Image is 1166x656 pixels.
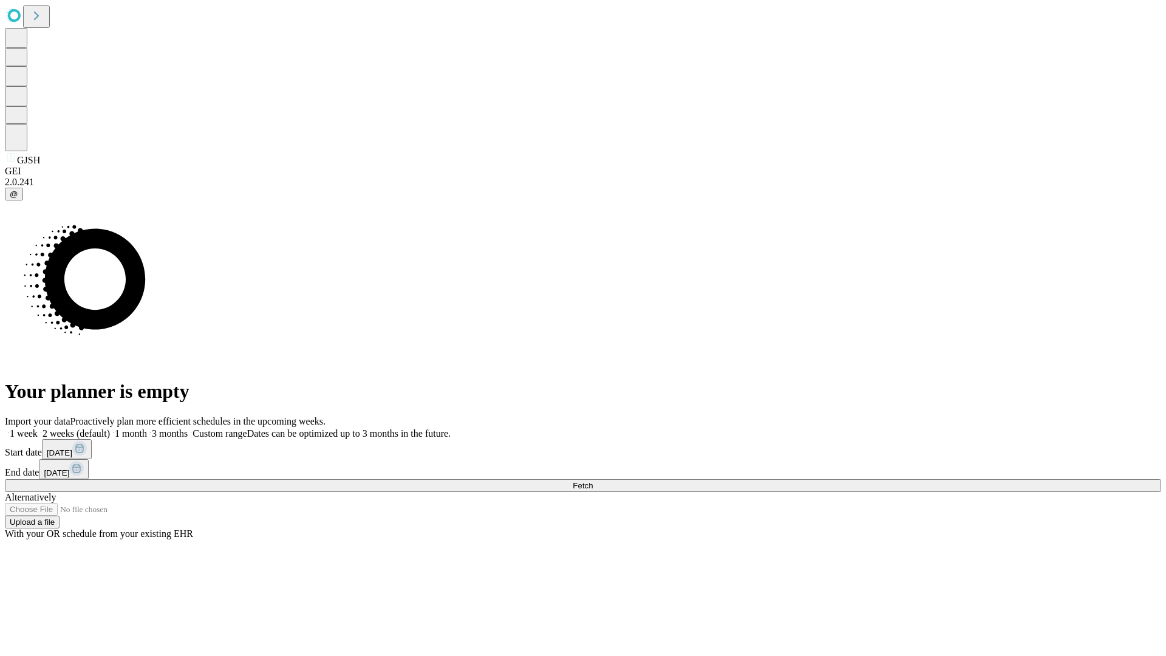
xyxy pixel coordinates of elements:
button: Fetch [5,479,1161,492]
div: End date [5,459,1161,479]
span: GJSH [17,155,40,165]
span: Dates can be optimized up to 3 months in the future. [247,428,451,439]
span: Alternatively [5,492,56,502]
span: With your OR schedule from your existing EHR [5,528,193,539]
span: @ [10,190,18,199]
span: Proactively plan more efficient schedules in the upcoming weeks. [70,416,326,426]
button: [DATE] [39,459,89,479]
span: [DATE] [47,448,72,457]
span: Import your data [5,416,70,426]
span: 3 months [152,428,188,439]
button: Upload a file [5,516,60,528]
span: [DATE] [44,468,69,477]
span: Fetch [573,481,593,490]
div: Start date [5,439,1161,459]
div: GEI [5,166,1161,177]
span: 1 month [115,428,147,439]
button: [DATE] [42,439,92,459]
span: 2 weeks (default) [43,428,110,439]
span: Custom range [193,428,247,439]
span: 1 week [10,428,38,439]
h1: Your planner is empty [5,380,1161,403]
button: @ [5,188,23,200]
div: 2.0.241 [5,177,1161,188]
